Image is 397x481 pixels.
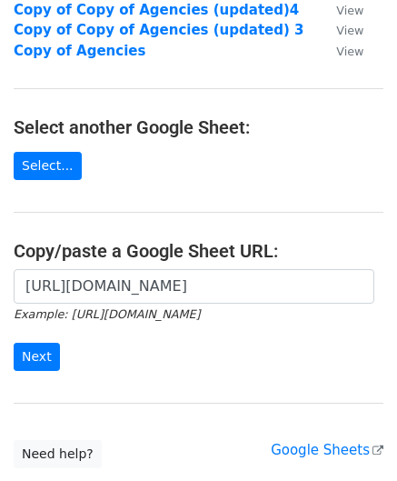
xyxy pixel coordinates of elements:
[14,2,299,18] a: Copy of Copy of Agencies (updated)4
[14,240,383,262] h4: Copy/paste a Google Sheet URL:
[336,4,363,17] small: View
[318,43,363,59] a: View
[318,22,363,38] a: View
[14,22,304,38] a: Copy of Copy of Agencies (updated) 3
[318,2,363,18] a: View
[14,307,200,321] small: Example: [URL][DOMAIN_NAME]
[14,43,145,59] a: Copy of Agencies
[336,24,363,37] small: View
[14,116,383,138] h4: Select another Google Sheet:
[14,152,82,180] a: Select...
[14,269,374,304] input: Paste your Google Sheet URL here
[336,45,363,58] small: View
[14,440,102,468] a: Need help?
[306,394,397,481] iframe: Chat Widget
[14,343,60,371] input: Next
[271,442,383,458] a: Google Sheets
